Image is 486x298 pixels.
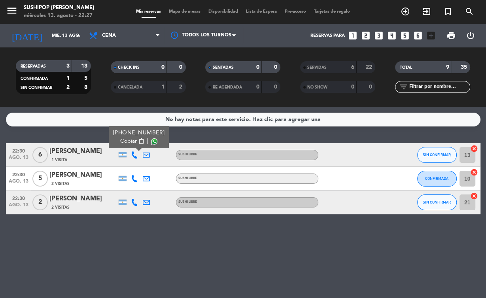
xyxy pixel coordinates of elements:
[165,9,204,14] span: Mapa de mesas
[307,66,327,70] span: SERVIDAS
[179,64,184,70] strong: 0
[9,155,28,164] span: ago. 13
[423,153,451,157] span: SIN CONFIRMAR
[416,5,437,18] span: WALK IN
[21,64,46,68] span: RESERVADAS
[466,31,475,40] i: power_settings_new
[310,33,345,38] span: Reservas para
[256,84,259,90] strong: 0
[118,66,140,70] span: CHECK INS
[417,194,457,210] button: SIN CONFIRMAR
[66,75,70,81] strong: 1
[32,171,48,187] span: 5
[212,85,242,89] span: RE AGENDADA
[24,12,94,20] div: miércoles 13. agosto - 22:27
[470,192,478,200] i: cancel
[118,85,142,89] span: CANCELADA
[161,84,165,90] strong: 1
[425,176,448,181] span: CONFIRMADA
[21,86,52,90] span: SIN CONFIRMAR
[307,85,327,89] span: NO SHOW
[401,7,410,16] i: add_circle_outline
[361,30,371,41] i: looks_two
[274,84,279,90] strong: 0
[74,31,83,40] i: arrow_drop_down
[351,64,354,70] strong: 6
[461,24,480,47] div: LOG OUT
[395,5,416,18] span: RESERVAR MESA
[132,9,165,14] span: Mis reservas
[6,27,48,44] i: [DATE]
[179,84,184,90] strong: 2
[6,5,18,17] i: menu
[147,137,148,145] span: |
[32,147,48,163] span: 6
[446,64,449,70] strong: 9
[465,7,474,16] i: search
[459,5,480,18] span: BUSCAR
[274,64,279,70] strong: 0
[6,5,18,19] button: menu
[165,115,321,124] div: No hay notas para este servicio. Haz clic para agregar una
[178,153,197,156] span: SUSHI LIBRE
[9,202,28,211] span: ago. 13
[400,30,410,41] i: looks_5
[348,30,358,41] i: looks_one
[400,66,412,70] span: TOTAL
[120,137,137,145] span: Copiar
[470,145,478,153] i: cancel
[9,193,28,202] span: 22:30
[49,146,117,157] div: [PERSON_NAME]
[161,64,165,70] strong: 0
[242,9,281,14] span: Lista de Espera
[21,77,48,81] span: CONFIRMADA
[387,30,397,41] i: looks_4
[470,168,478,176] i: cancel
[417,147,457,163] button: SIN CONFIRMAR
[9,179,28,188] span: ago. 13
[281,9,310,14] span: Pre-acceso
[417,171,457,187] button: CONFIRMADA
[256,64,259,70] strong: 0
[84,85,89,90] strong: 8
[113,129,165,137] div: [PHONE_NUMBER]
[399,82,408,92] i: filter_list
[374,30,384,41] i: looks_3
[138,138,144,144] span: content_paste
[366,64,374,70] strong: 22
[9,146,28,155] span: 22:30
[81,63,89,69] strong: 13
[49,170,117,180] div: [PERSON_NAME]
[178,177,197,180] span: SUSHI LIBRE
[369,84,374,90] strong: 0
[212,66,233,70] span: SENTADAS
[413,30,423,41] i: looks_6
[32,194,48,210] span: 2
[9,170,28,179] span: 22:30
[120,137,144,145] button: Copiarcontent_paste
[102,33,116,38] span: Cena
[426,30,436,41] i: add_box
[408,83,470,91] input: Filtrar por nombre...
[446,31,456,40] span: print
[66,63,70,69] strong: 3
[423,200,451,204] span: SIN CONFIRMAR
[84,75,89,81] strong: 5
[351,84,354,90] strong: 0
[49,194,117,204] div: [PERSON_NAME]
[51,204,70,211] span: 2 Visitas
[204,9,242,14] span: Disponibilidad
[66,85,70,90] strong: 2
[51,157,67,163] span: 1 Visita
[443,7,453,16] i: turned_in_not
[461,64,469,70] strong: 35
[51,181,70,187] span: 2 Visitas
[437,5,459,18] span: Reserva especial
[24,4,94,12] div: Sushipop [PERSON_NAME]
[422,7,431,16] i: exit_to_app
[178,200,197,204] span: SUSHI LIBRE
[310,9,354,14] span: Tarjetas de regalo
